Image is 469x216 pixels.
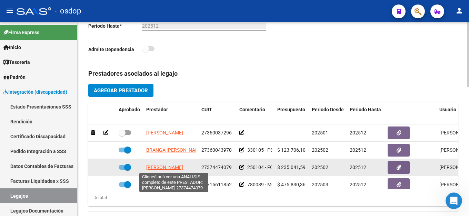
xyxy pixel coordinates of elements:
span: Firma Express [3,29,39,36]
div: 5 total [88,194,107,201]
span: Padrón [3,73,26,81]
p: Admite Dependencia [88,46,142,53]
span: $ 235.041,59 [277,165,306,170]
span: $ 475.830,36 [277,182,306,187]
datatable-header-cell: Periodo Hasta [347,102,385,125]
span: 250104 - FONOAUDIOLOGIA | 4 ses/semanales [247,165,348,170]
span: Integración (discapacidad) [3,88,67,96]
span: Agregar Prestador [94,87,148,94]
span: 780089 - MÓDULO DE APOYO A LA INTEGRACIÓN ESCOLAR [247,182,377,187]
h3: Prestadores asociados al legajo [88,69,458,78]
iframe: Intercom live chat [446,192,462,209]
span: Comentario [239,107,265,112]
datatable-header-cell: Aprobado [116,102,143,125]
p: Periodo Hasta [88,22,142,30]
datatable-header-cell: Comentario [237,102,275,125]
span: Tesorería [3,58,30,66]
span: 202512 [350,147,366,153]
span: 330105 - PSICOPEDAGOGIA | 2 ses/semanales [247,147,347,153]
span: Periodo Hasta [350,107,381,112]
span: Aprobado [119,107,140,112]
span: Usuario [439,107,456,112]
datatable-header-cell: CUIT [199,102,237,125]
span: BRANGA [PERSON_NAME] [146,147,203,153]
span: Periodo Desde [312,107,344,112]
span: 202512 [350,182,366,187]
span: 202512 [350,130,366,135]
span: Inicio [3,44,21,51]
datatable-header-cell: Prestador [143,102,199,125]
span: 27360037296 [201,130,232,135]
mat-icon: person [455,7,463,15]
span: 202512 [350,165,366,170]
span: [PERSON_NAME] [146,165,183,170]
button: Agregar Prestador [88,84,153,97]
span: 27360043970 [201,147,232,153]
span: 30715611852 [201,182,232,187]
span: $ 123.706,10 [277,147,306,153]
span: [PERSON_NAME] [146,130,183,135]
mat-icon: menu [6,7,14,15]
span: 202503 [312,182,328,187]
span: Presupuesto [277,107,305,112]
span: INSTITUTO DE INTEGRACIONES ESCOLARES AQUARELA S.R.L. [146,182,282,187]
span: Prestador [146,107,168,112]
span: 202502 [312,147,328,153]
datatable-header-cell: Periodo Desde [309,102,347,125]
span: CUIT [201,107,212,112]
span: 27374474079 [201,165,232,170]
span: - osdop [54,3,81,19]
span: 202501 [312,130,328,135]
datatable-header-cell: Presupuesto [275,102,309,125]
span: 202502 [312,165,328,170]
